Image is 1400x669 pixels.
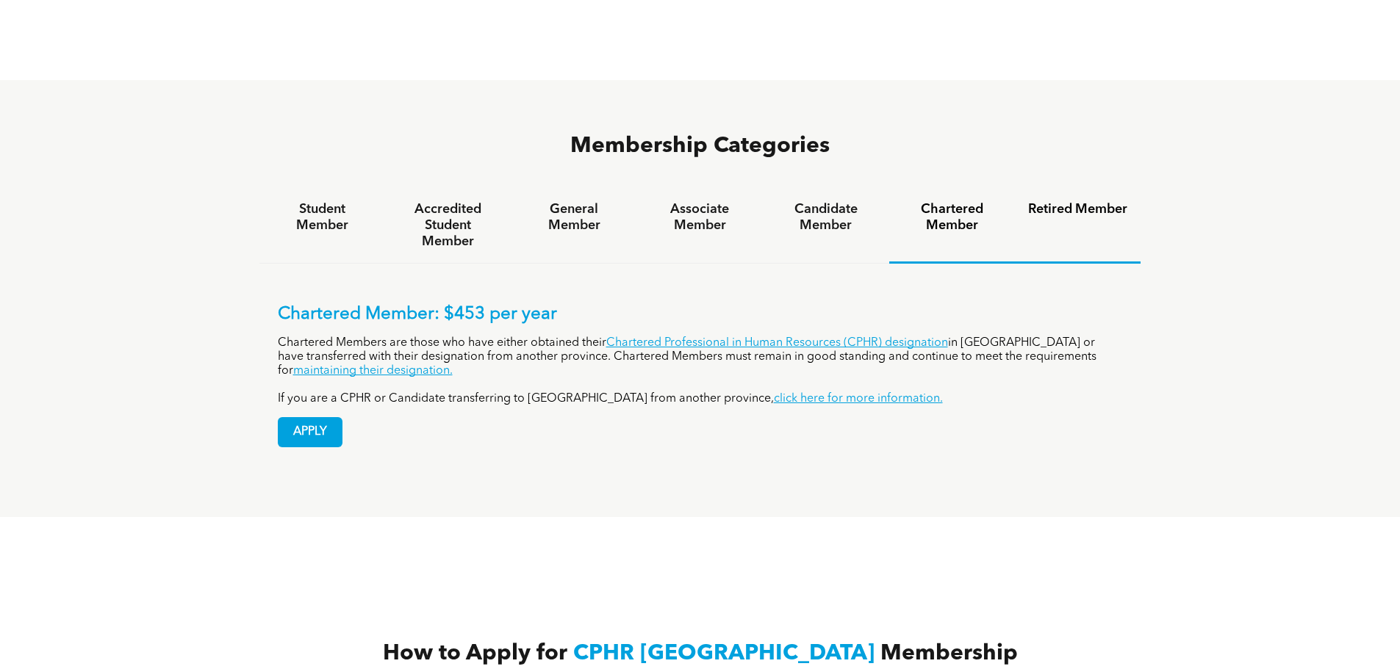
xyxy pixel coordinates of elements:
[279,418,342,446] span: APPLY
[776,201,875,234] h4: Candidate Member
[278,392,1123,406] p: If you are a CPHR or Candidate transferring to [GEOGRAPHIC_DATA] from another province,
[902,201,1002,234] h4: Chartered Member
[383,643,567,665] span: How to Apply for
[774,393,943,405] a: click here for more information.
[273,201,372,234] h4: Student Member
[573,643,875,665] span: CPHR [GEOGRAPHIC_DATA]
[398,201,498,250] h4: Accredited Student Member
[570,135,830,157] span: Membership Categories
[606,337,948,349] a: Chartered Professional in Human Resources (CPHR) designation
[278,336,1123,378] p: Chartered Members are those who have either obtained their in [GEOGRAPHIC_DATA] or have transferr...
[278,417,342,447] a: APPLY
[524,201,623,234] h4: General Member
[278,304,1123,325] p: Chartered Member: $453 per year
[880,643,1018,665] span: Membership
[293,365,453,377] a: maintaining their designation.
[1028,201,1127,217] h4: Retired Member
[650,201,750,234] h4: Associate Member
